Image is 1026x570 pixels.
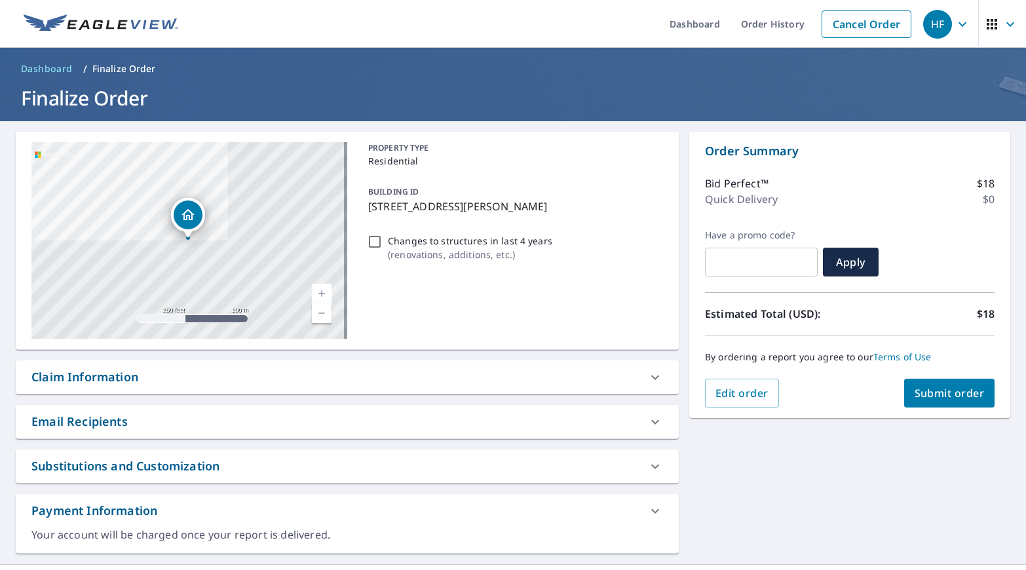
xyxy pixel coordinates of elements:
p: Bid Perfect™ [705,176,769,191]
div: Substitutions and Customization [31,457,219,475]
h1: Finalize Order [16,85,1010,111]
a: Terms of Use [873,351,932,363]
div: HF [923,10,952,39]
button: Apply [823,248,879,276]
p: Quick Delivery [705,191,778,207]
a: Current Level 17, Zoom In [312,284,332,303]
div: Claim Information [16,360,679,394]
span: Apply [833,255,868,269]
a: Dashboard [16,58,78,79]
button: Edit order [705,379,779,408]
a: Current Level 17, Zoom Out [312,303,332,323]
div: Substitutions and Customization [16,449,679,483]
p: ( renovations, additions, etc. ) [388,248,552,261]
p: Order Summary [705,142,995,160]
img: EV Logo [24,14,178,34]
p: BUILDING ID [368,186,419,197]
p: $18 [977,176,995,191]
nav: breadcrumb [16,58,1010,79]
p: $18 [977,306,995,322]
span: Edit order [715,386,769,400]
div: Email Recipients [31,413,128,430]
label: Have a promo code? [705,229,818,241]
span: Dashboard [21,62,73,75]
p: Residential [368,154,658,168]
span: Submit order [915,386,985,400]
div: Claim Information [31,368,138,386]
p: [STREET_ADDRESS][PERSON_NAME] [368,199,658,214]
div: Payment Information [16,494,679,527]
div: Your account will be charged once your report is delivered. [31,527,663,542]
button: Submit order [904,379,995,408]
p: By ordering a report you agree to our [705,351,995,363]
li: / [83,61,87,77]
div: Email Recipients [16,405,679,438]
a: Cancel Order [822,10,911,38]
div: Dropped pin, building 1, Residential property, 16100 Frost Dr Hudson, FL 34667 [171,198,205,238]
p: PROPERTY TYPE [368,142,658,154]
p: Changes to structures in last 4 years [388,234,552,248]
p: $0 [983,191,995,207]
p: Estimated Total (USD): [705,306,850,322]
div: Payment Information [31,502,157,520]
p: Finalize Order [92,62,156,75]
